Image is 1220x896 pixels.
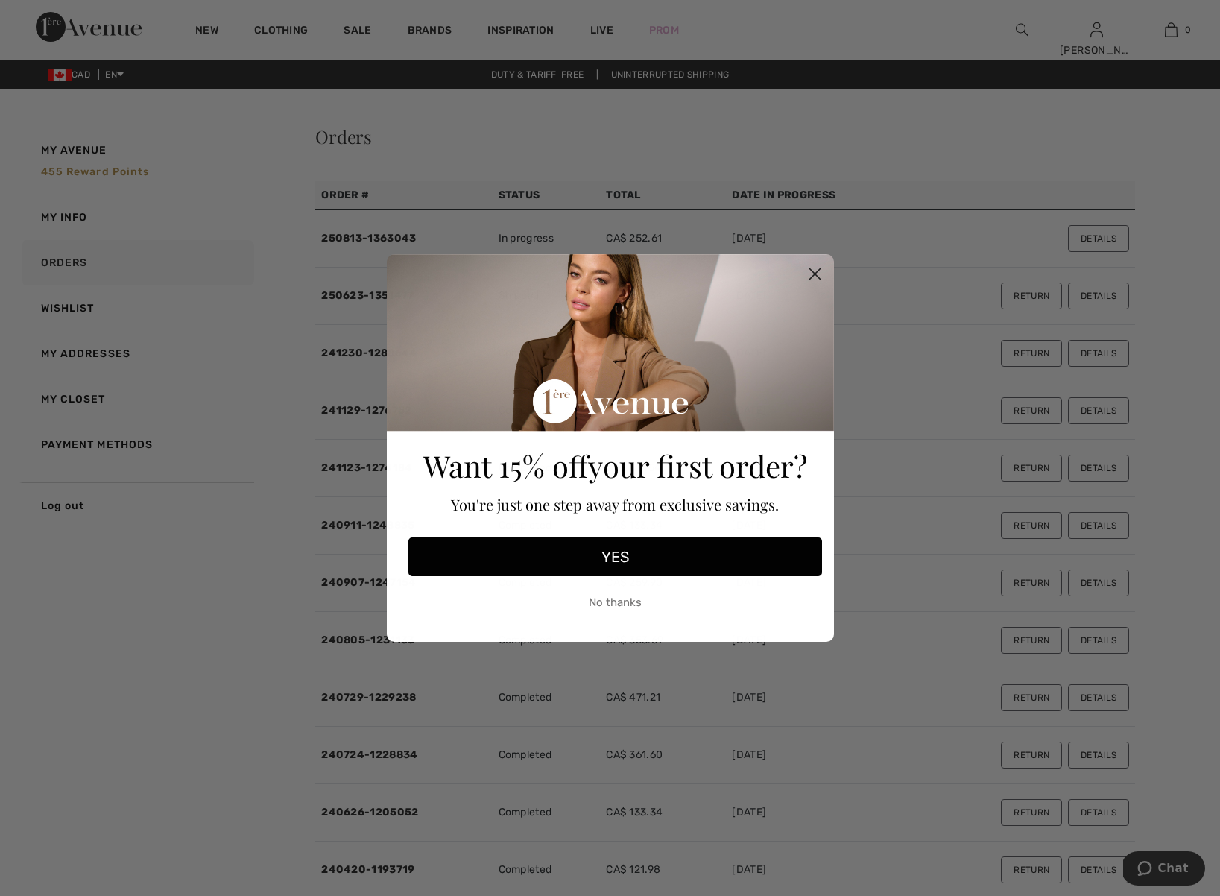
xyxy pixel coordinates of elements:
[423,446,588,485] span: Want 15% off
[408,537,822,576] button: YES
[451,494,779,514] span: You're just one step away from exclusive savings.
[588,446,807,485] span: your first order?
[802,261,828,287] button: Close dialog
[35,10,66,24] span: Chat
[408,584,822,621] button: No thanks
